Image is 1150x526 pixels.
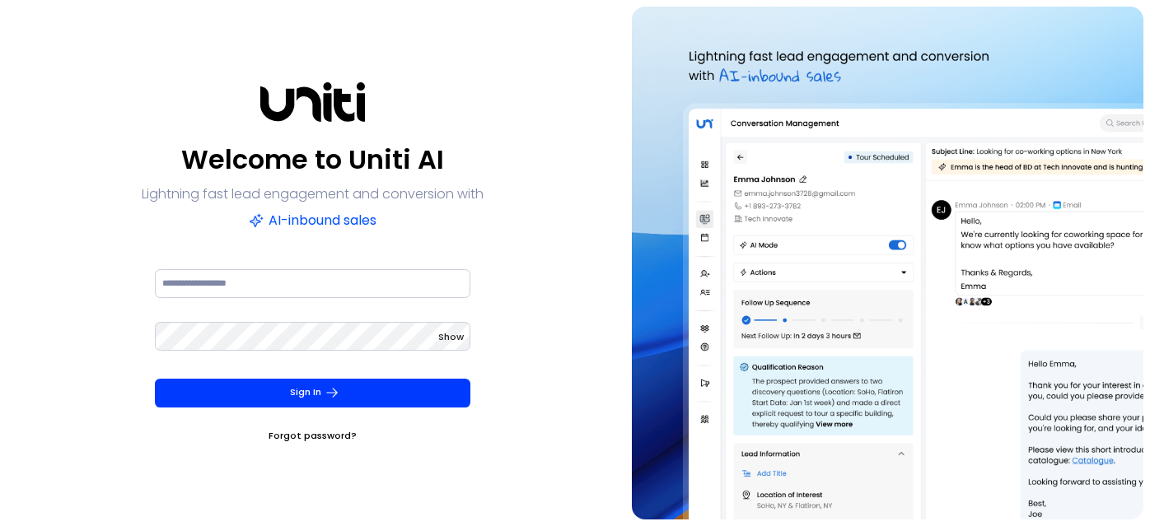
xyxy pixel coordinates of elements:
[155,379,470,407] button: Sign In
[249,209,376,232] p: AI-inbound sales
[632,7,1143,519] img: auth-hero.png
[438,328,464,345] button: Show
[269,427,357,444] a: Forgot password?
[181,140,444,179] p: Welcome to Uniti AI
[142,183,484,206] p: Lightning fast lead engagement and conversion with
[438,330,464,343] span: Show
